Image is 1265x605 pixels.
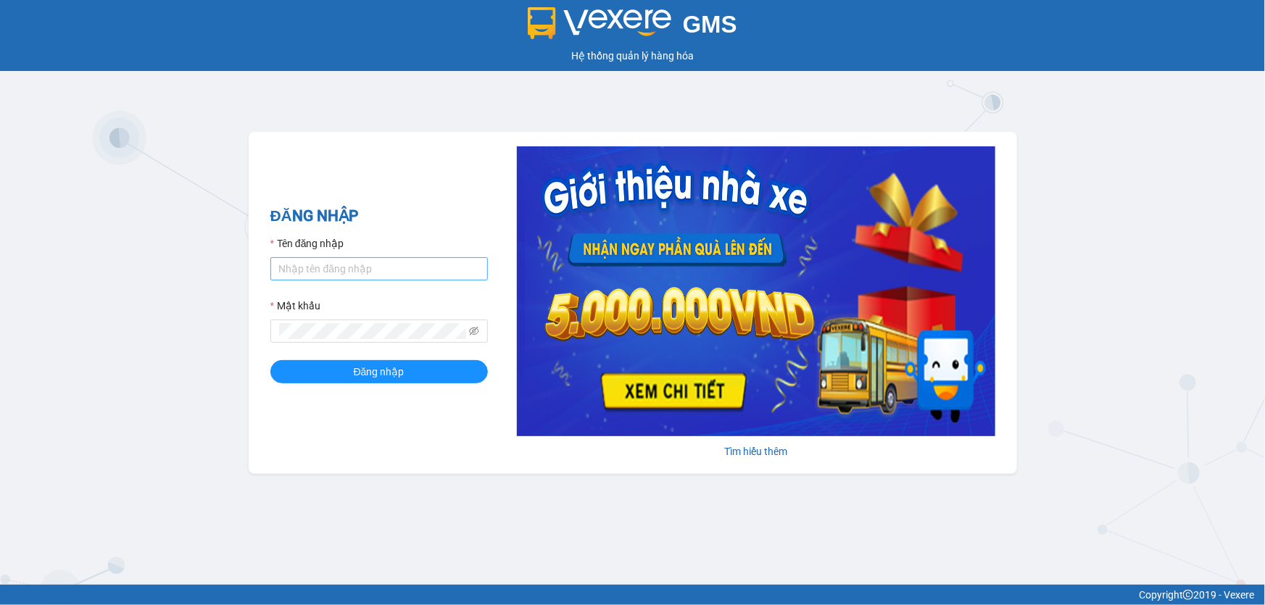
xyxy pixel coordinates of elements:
h2: ĐĂNG NHẬP [270,204,488,228]
div: Copyright 2019 - Vexere [11,587,1254,603]
label: Mật khẩu [270,298,320,314]
input: Mật khẩu [279,323,466,339]
a: GMS [528,22,737,33]
span: GMS [683,11,737,38]
span: Đăng nhập [354,364,405,380]
div: Tìm hiểu thêm [517,443,995,459]
div: Hệ thống quản lý hàng hóa [4,48,1261,64]
span: eye-invisible [469,326,479,336]
button: Đăng nhập [270,360,488,383]
img: banner-0 [517,146,995,436]
label: Tên đăng nhập [270,235,344,251]
img: logo 2 [528,7,671,39]
span: copyright [1183,590,1193,600]
input: Tên đăng nhập [270,257,488,280]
